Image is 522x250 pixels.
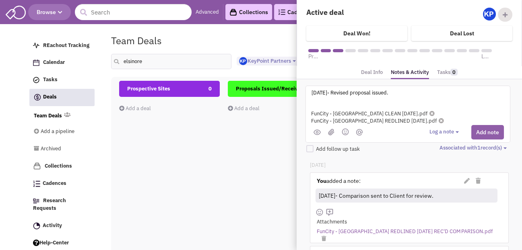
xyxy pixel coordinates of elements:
[237,57,298,66] button: KeyPoint Partners
[239,57,247,65] img: Gp5tB00MpEGTGSMiAkF79g.png
[311,117,444,124] span: FunCity - [GEOGRAPHIC_DATA] REDLINED [DATE].pdf
[6,4,26,19] img: SmartAdmin
[477,144,481,151] span: 1
[356,129,363,135] img: mantion.png
[111,54,232,69] input: Search deals
[317,228,492,236] a: FunCity - [GEOGRAPHIC_DATA] REDLINED [DATE] REC'D COMPARISON.pdf
[29,158,94,174] a: Collections
[342,128,349,135] img: emoji.png
[429,128,461,136] button: Log a note
[119,105,151,112] a: Add a deal
[43,222,62,229] span: Activity
[33,92,41,102] img: icon-deals.svg
[29,38,94,53] a: REachout Tracking
[450,30,474,37] h4: Deal Lost
[317,177,361,185] label: added a note:
[43,42,89,49] span: REachout Tracking
[29,218,94,234] a: Activity
[471,125,504,139] button: Add note
[317,190,494,201] div: [DATE]- Comparison sent to Client for review.
[45,162,72,169] span: Collections
[33,77,39,83] img: icon-tasks.png
[361,67,383,78] a: Deal Info
[429,111,435,116] i: Remove Attachment
[29,176,94,191] a: Cadences
[196,8,219,16] a: Advanced
[439,144,509,152] button: Associated with1record(s)
[34,112,62,120] a: Team Deals
[229,8,237,16] img: icon-collection-lavender-black.svg
[28,4,71,20] button: Browse
[343,30,370,37] h4: Deal Won!
[328,129,334,135] img: (jpg,png,gif,doc,docx,xls,xlsx,pdf,txt)
[314,129,321,135] img: public.png
[236,85,304,92] span: Proposals Issued/Received
[43,180,66,187] span: Cadences
[450,69,458,76] span: 0
[29,193,94,216] a: Research Requests
[316,145,360,152] span: Add follow up task
[43,76,58,83] span: Tasks
[33,222,40,230] img: Activity.png
[127,85,170,92] span: Prospective Sites
[322,236,326,241] i: Remove Attachment
[33,197,66,212] span: Research Requests
[43,59,65,66] span: Calendar
[239,57,291,64] span: KeyPoint Partners
[481,52,492,60] span: Lease executed
[33,240,39,246] img: help.png
[225,4,272,20] a: Collections
[34,141,83,157] a: Archived
[317,177,326,184] strong: You
[34,124,83,139] a: Add a pipeline
[498,8,512,22] div: Add Collaborator
[33,180,40,187] img: Cadences_logo.png
[306,8,404,17] h4: Active deal
[391,67,429,80] a: Notes & Activity
[464,178,470,184] i: Edit Note
[37,8,62,16] span: Browse
[274,4,317,20] a: Cadences
[308,52,319,60] span: Prospective Sites
[33,199,39,203] img: Research.png
[228,105,260,112] a: Add a deal
[316,208,324,216] img: face-smile.png
[33,162,41,170] img: icon-collection-lavender.png
[33,59,39,66] img: Calendar.png
[29,72,94,88] a: Tasks
[437,67,458,78] a: Tasks
[317,218,347,226] label: Attachments
[29,55,94,70] a: Calendar
[75,4,192,20] input: Search
[476,178,481,184] i: Delete Note
[326,208,334,216] img: mdi_comment-add-outline.png
[278,9,285,15] img: Cadences_logo.png
[483,8,496,20] img: Gp5tB00MpEGTGSMiAkF79g.png
[310,162,508,169] p: [DATE]
[208,81,212,97] span: 0
[311,110,435,117] span: FunCity - [GEOGRAPHIC_DATA] CLEAN [DATE].pdf
[439,118,444,123] i: Remove Attachment
[111,35,162,46] h1: Team Deals
[29,89,95,106] a: Deals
